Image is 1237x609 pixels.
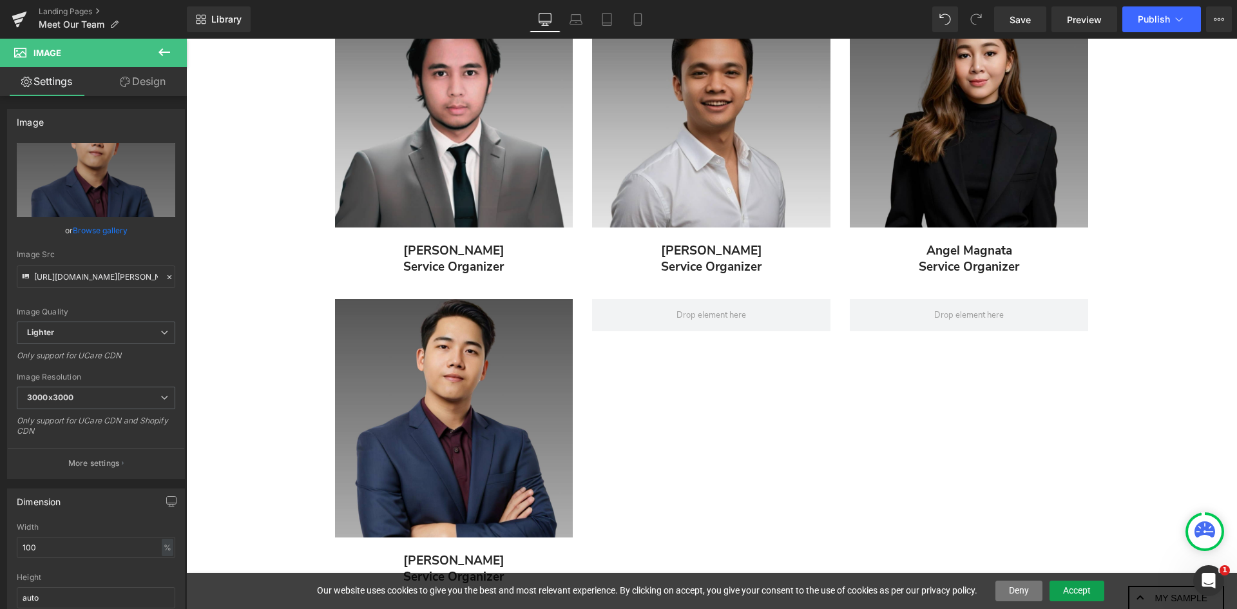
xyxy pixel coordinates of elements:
[162,539,173,556] div: %
[149,530,387,546] p: Service Organizer
[211,14,242,25] span: Library
[664,204,902,220] p: Angel Magnata
[1206,6,1232,32] button: More
[1067,13,1102,26] span: Preview
[530,6,561,32] a: Desktop
[8,448,184,478] button: More settings
[1193,565,1224,596] iframe: Intercom live chat
[187,6,251,32] a: New Library
[932,6,958,32] button: Undo
[1122,6,1201,32] button: Publish
[96,67,189,96] a: Design
[809,542,856,563] a: Deny
[39,6,187,17] a: Landing Pages
[73,219,128,242] a: Browse gallery
[406,220,644,237] p: Service Organizer
[1220,565,1230,575] span: 1
[27,392,73,402] b: 3000x3000
[17,250,175,259] div: Image Src
[17,266,175,288] input: Link
[17,224,175,237] div: or
[17,489,61,507] div: Dimension
[664,220,902,237] p: Service Organizer
[149,220,387,237] p: Service Organizer
[17,573,175,582] div: Height
[17,110,44,128] div: Image
[17,537,175,558] input: auto
[131,546,791,559] span: Our website uses cookies to give you the best and most relevant experience. By clicking on accept...
[622,6,653,32] a: Mobile
[17,307,175,316] div: Image Quality
[591,6,622,32] a: Tablet
[149,204,387,220] p: [PERSON_NAME]
[39,19,104,30] span: Meet Our Team
[34,48,61,58] span: Image
[1138,14,1170,24] span: Publish
[68,458,120,469] p: More settings
[963,6,989,32] button: Redo
[17,372,175,382] div: Image Resolution
[406,204,644,220] p: [PERSON_NAME]
[17,587,175,608] input: auto
[863,542,918,563] a: Accept
[561,6,591,32] a: Laptop
[17,523,175,532] div: Width
[1051,6,1117,32] a: Preview
[149,514,387,530] p: [PERSON_NAME]
[17,416,175,445] div: Only support for UCare CDN and Shopify CDN
[17,351,175,369] div: Only support for UCare CDN
[1010,13,1031,26] span: Save
[27,327,54,337] b: Lighter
